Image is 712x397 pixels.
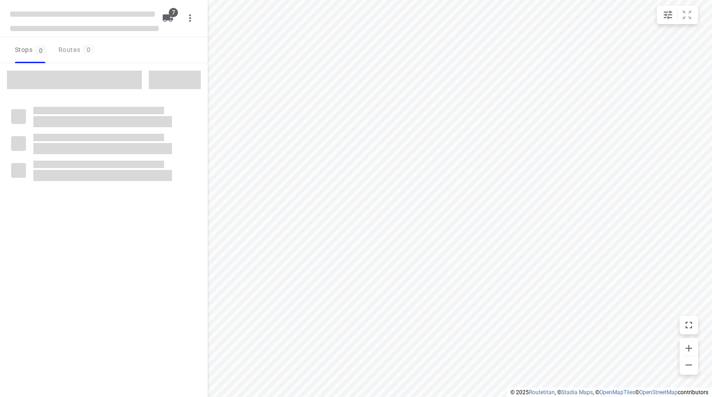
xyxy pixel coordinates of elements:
[561,389,593,396] a: Stadia Maps
[510,389,708,396] li: © 2025 , © , © © contributors
[639,389,678,396] a: OpenStreetMap
[529,389,555,396] a: Routetitan
[659,6,677,24] button: Map settings
[599,389,635,396] a: OpenMapTiles
[657,6,698,24] div: small contained button group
